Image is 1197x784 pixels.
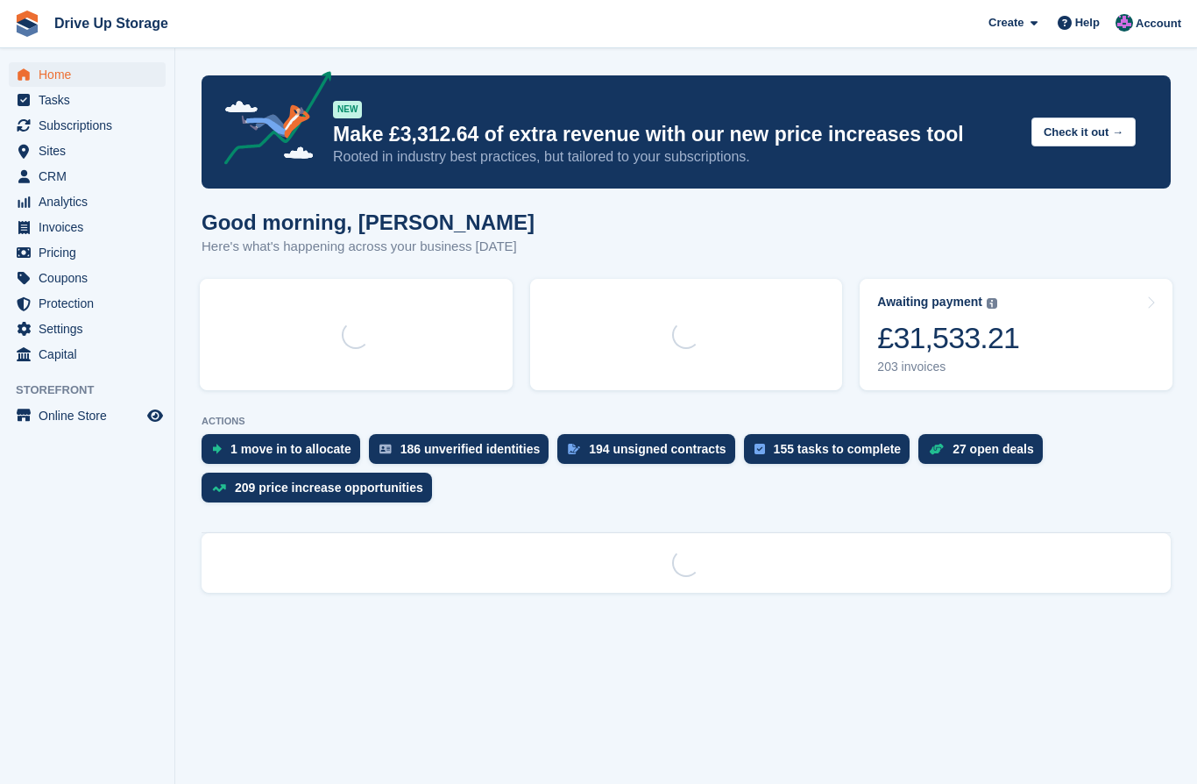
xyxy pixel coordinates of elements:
p: Here's what's happening across your business [DATE] [202,237,535,257]
img: verify_identity-adf6edd0f0f0b5bbfe63781bf79b02c33cf7c696d77639b501bdc392416b5a36.svg [379,444,392,454]
img: task-75834270c22a3079a89374b754ae025e5fb1db73e45f91037f5363f120a921f8.svg [754,444,765,454]
a: 27 open deals [918,434,1052,473]
a: menu [9,139,166,163]
img: deal-1b604bf984904fb50ccaf53a9ad4b4a5d6e5aea283cecdc64d6e3604feb123c2.svg [929,443,944,455]
a: menu [9,317,166,341]
a: menu [9,266,166,290]
span: Help [1075,14,1100,32]
span: CRM [39,164,144,189]
div: 209 price increase opportunities [235,481,423,495]
a: Awaiting payment £31,533.21 203 invoices [860,279,1172,390]
a: menu [9,189,166,214]
a: menu [9,215,166,239]
a: Preview store [145,405,166,426]
img: price-adjustments-announcement-icon-8257ccfd72463d97f412b2fc003d46551f7dbcb40ab6d574587a9cd5c0d94... [209,71,332,171]
p: Make £3,312.64 of extra revenue with our new price increases tool [333,122,1017,147]
span: Home [39,62,144,87]
div: NEW [333,101,362,118]
a: 186 unverified identities [369,434,558,473]
img: Andy [1116,14,1133,32]
span: Capital [39,342,144,367]
span: Analytics [39,189,144,214]
span: Create [988,14,1023,32]
span: Protection [39,291,144,316]
a: 194 unsigned contracts [557,434,743,473]
span: Tasks [39,88,144,112]
span: Account [1136,15,1181,32]
span: Subscriptions [39,113,144,138]
div: 27 open deals [953,442,1034,456]
span: Pricing [39,240,144,265]
img: icon-info-grey-7440780725fd019a000dd9b08b2336e03edf1995a4989e88bcd33f0948082b44.svg [987,298,997,309]
div: 186 unverified identities [400,442,541,456]
img: contract_signature_icon-13c848040528278c33f63329250d36e43548de30e8caae1d1a13099fd9432cc5.svg [568,444,580,454]
div: 1 move in to allocate [230,442,351,456]
span: Invoices [39,215,144,239]
a: 1 move in to allocate [202,434,369,473]
div: £31,533.21 [877,320,1019,356]
a: menu [9,113,166,138]
img: move_ins_to_allocate_icon-fdf77a2bb77ea45bf5b3d319d69a93e2d87916cf1d5bf7949dd705db3b84f3ca.svg [212,444,222,454]
span: Coupons [39,266,144,290]
div: 155 tasks to complete [774,442,902,456]
div: Awaiting payment [877,295,982,310]
span: Storefront [16,381,174,399]
p: ACTIONS [202,416,1171,427]
h1: Good morning, [PERSON_NAME] [202,210,535,234]
a: Drive Up Storage [47,9,175,38]
div: 194 unsigned contracts [589,442,726,456]
img: stora-icon-8386f47178a22dfd0bd8f6a31ec36ba5ce8667c1dd55bd0f319d3a0aa187defe.svg [14,11,40,37]
a: menu [9,403,166,428]
a: menu [9,164,166,189]
span: Sites [39,139,144,163]
a: 209 price increase opportunities [202,473,441,511]
img: price_increase_opportunities-93ffe204e8149a01c8c9dc8f82e8f89637d9d84a8eef4429ea346261dce0b2c0.svg [212,484,226,492]
a: menu [9,342,166,367]
p: Rooted in industry best practices, but tailored to your subscriptions. [333,147,1017,167]
a: menu [9,62,166,87]
span: Online Store [39,403,144,428]
span: Settings [39,317,144,341]
a: menu [9,291,166,316]
a: 155 tasks to complete [744,434,919,473]
a: menu [9,88,166,112]
a: menu [9,240,166,265]
div: 203 invoices [877,360,1019,374]
button: Check it out → [1031,118,1136,146]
